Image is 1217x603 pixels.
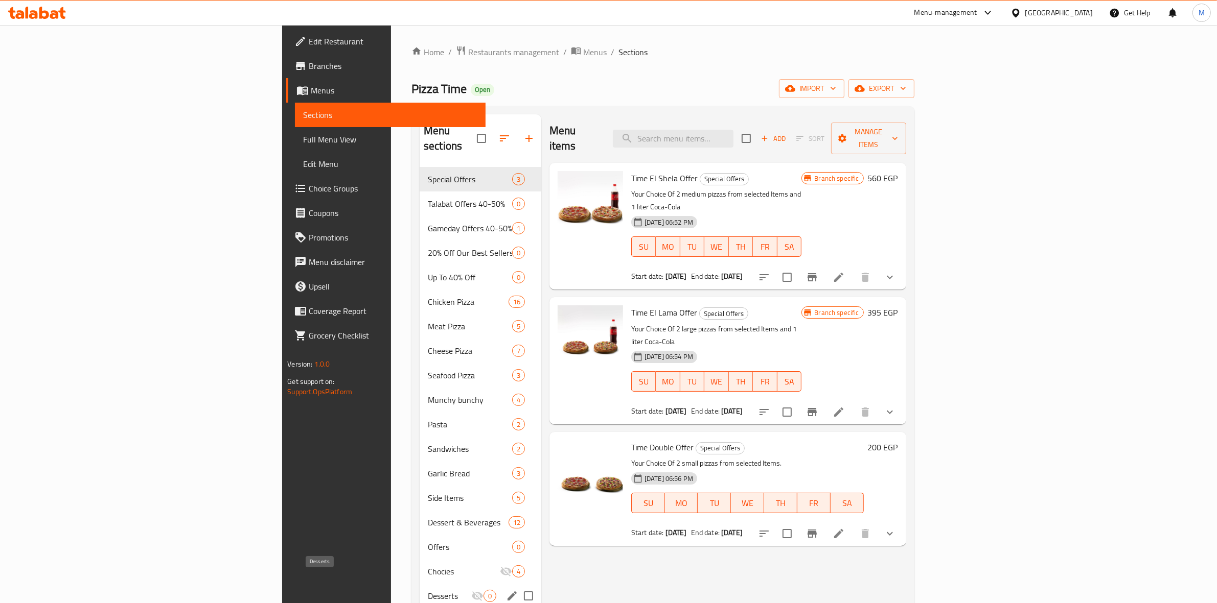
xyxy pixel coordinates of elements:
button: WE [704,236,729,257]
span: Get support on: [287,375,334,388]
p: Your Choice Of 2 small pizzas from selected Items. [631,457,864,470]
span: Version: [287,357,312,371]
span: [DATE] 06:52 PM [640,218,697,227]
span: Branches [309,60,477,72]
span: WE [708,239,725,254]
span: 20% Off Our Best Sellers [428,247,512,259]
span: Special Offers [700,308,748,320]
button: SA [777,236,802,257]
button: export [848,79,914,98]
span: Special Offers [700,173,748,185]
div: Special Offers [699,307,748,320]
button: Add [757,131,790,147]
div: items [512,173,525,185]
button: WE [704,371,729,392]
img: Time Double Offer [558,440,623,505]
div: Gameday Offers 40-50% Off1 [420,216,541,240]
div: Special Offers [696,442,745,454]
div: Seafood Pizza [428,369,512,381]
nav: breadcrumb [411,45,914,59]
b: [DATE] [665,404,687,418]
span: Meat Pizza [428,320,512,332]
b: [DATE] [665,526,687,539]
button: import [779,79,844,98]
button: TH [729,236,753,257]
span: Select all sections [471,128,492,149]
div: items [512,369,525,381]
span: Sections [618,46,648,58]
a: Support.OpsPlatform [287,385,352,398]
a: Edit menu item [833,406,845,418]
span: MO [660,374,676,389]
div: Gameday Offers 40-50% Off [428,222,512,234]
span: Manage items [839,126,898,151]
span: TH [733,239,749,254]
button: Add section [517,126,541,151]
span: Branch specific [810,174,863,183]
div: Chocies [428,565,500,577]
div: Chocies4 [420,559,541,584]
span: SU [636,496,661,511]
div: Special Offers [700,173,749,185]
button: MO [665,493,698,513]
span: Dessert & Beverages [428,516,509,528]
span: Sandwiches [428,443,512,455]
span: 3 [513,469,524,478]
p: Your Choice Of 2 medium pizzas from selected Items and 1 liter Coca-Cola [631,188,801,213]
span: Coverage Report [309,305,477,317]
span: Start date: [631,404,664,418]
div: items [512,320,525,332]
b: [DATE] [721,404,743,418]
span: Desserts [428,590,471,602]
svg: Inactive section [471,590,484,602]
span: Offers [428,541,512,553]
a: Upsell [286,274,486,299]
a: Full Menu View [295,127,486,152]
a: Choice Groups [286,176,486,201]
div: Munchy bunchy [428,394,512,406]
button: WE [731,493,764,513]
button: SU [631,371,656,392]
span: Sections [303,109,477,121]
button: Branch-specific-item [800,521,824,546]
span: TU [702,496,727,511]
span: Select to update [776,523,798,544]
div: items [512,271,525,283]
span: SU [636,239,652,254]
span: Edit Menu [303,158,477,170]
span: [DATE] 06:56 PM [640,474,697,484]
span: Add [760,133,787,144]
span: TH [768,496,793,511]
div: items [512,565,525,577]
a: Grocery Checklist [286,323,486,348]
div: items [512,492,525,504]
h6: 395 EGP [868,305,898,320]
span: 0 [513,542,524,552]
span: Talabat Offers 40-50% [428,198,512,210]
span: FR [757,374,773,389]
h6: 560 EGP [868,171,898,185]
span: WE [735,496,760,511]
a: Edit Restaurant [286,29,486,54]
div: items [512,467,525,479]
button: SA [831,493,864,513]
span: Coupons [309,207,477,219]
b: [DATE] [721,526,743,539]
p: Your Choice Of 2 large pizzas from selected Items and 1 liter Coca-Cola [631,323,801,348]
span: Up To 40% Off [428,271,512,283]
a: Coverage Report [286,299,486,323]
span: End date: [691,526,720,539]
button: SA [777,371,802,392]
div: Meat Pizza5 [420,314,541,339]
button: show more [878,521,902,546]
a: Edit menu item [833,527,845,540]
span: Side Items [428,492,512,504]
button: SU [631,236,656,257]
div: Cheese Pizza7 [420,339,541,363]
span: 4 [513,567,524,576]
button: TU [680,371,705,392]
span: Select section first [790,131,831,147]
span: 12 [509,518,524,527]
